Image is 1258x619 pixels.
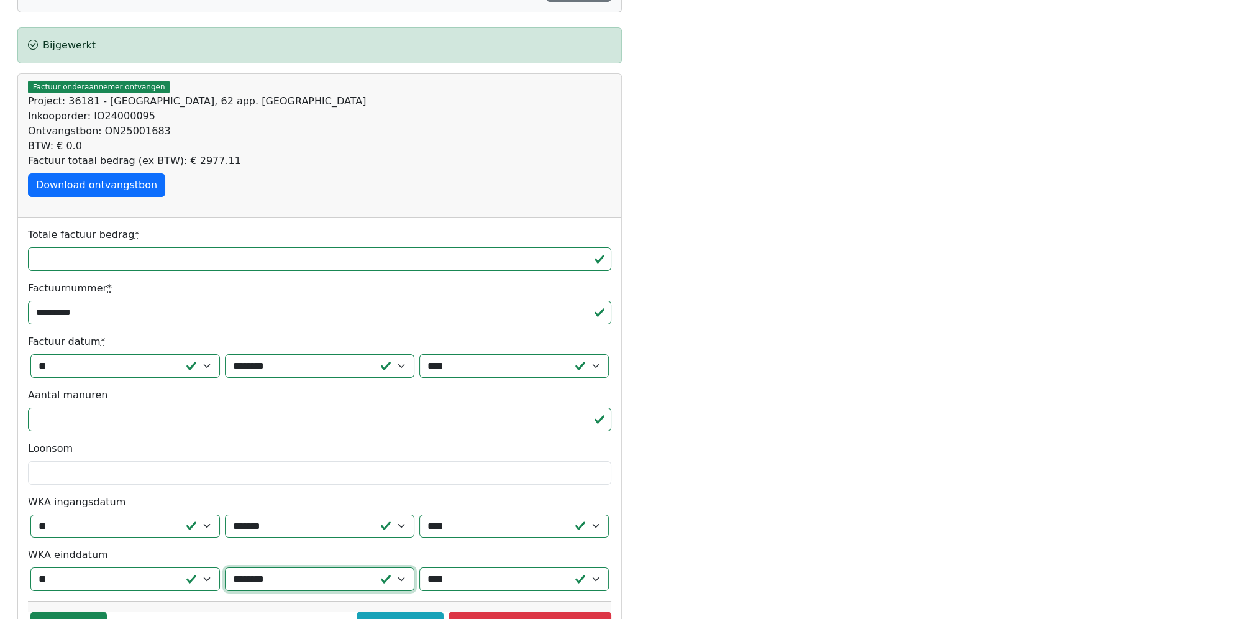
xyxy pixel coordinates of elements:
[28,548,108,562] label: WKA einddatum
[28,81,170,93] span: Factuur onderaannemer ontvangen
[28,173,165,197] a: Download ontvangstbon
[28,441,73,456] label: Loonsom
[28,334,106,349] label: Factuur datum
[28,495,125,510] label: WKA ingangsdatum
[28,124,611,139] div: Ontvangstbon: ON25001683
[134,229,139,241] abbr: required
[28,94,611,109] div: Project: 36181 - [GEOGRAPHIC_DATA], 62 app. [GEOGRAPHIC_DATA]
[43,39,96,51] span: Bijgewerkt
[107,282,112,294] abbr: required
[28,281,112,296] label: Factuurnummer
[28,109,611,124] div: Inkooporder: IO24000095
[28,388,107,403] label: Aantal manuren
[101,336,106,347] abbr: required
[28,227,139,242] label: Totale factuur bedrag
[28,139,611,154] div: BTW: € 0.0
[28,154,611,168] div: Factuur totaal bedrag (ex BTW): € 2977.11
